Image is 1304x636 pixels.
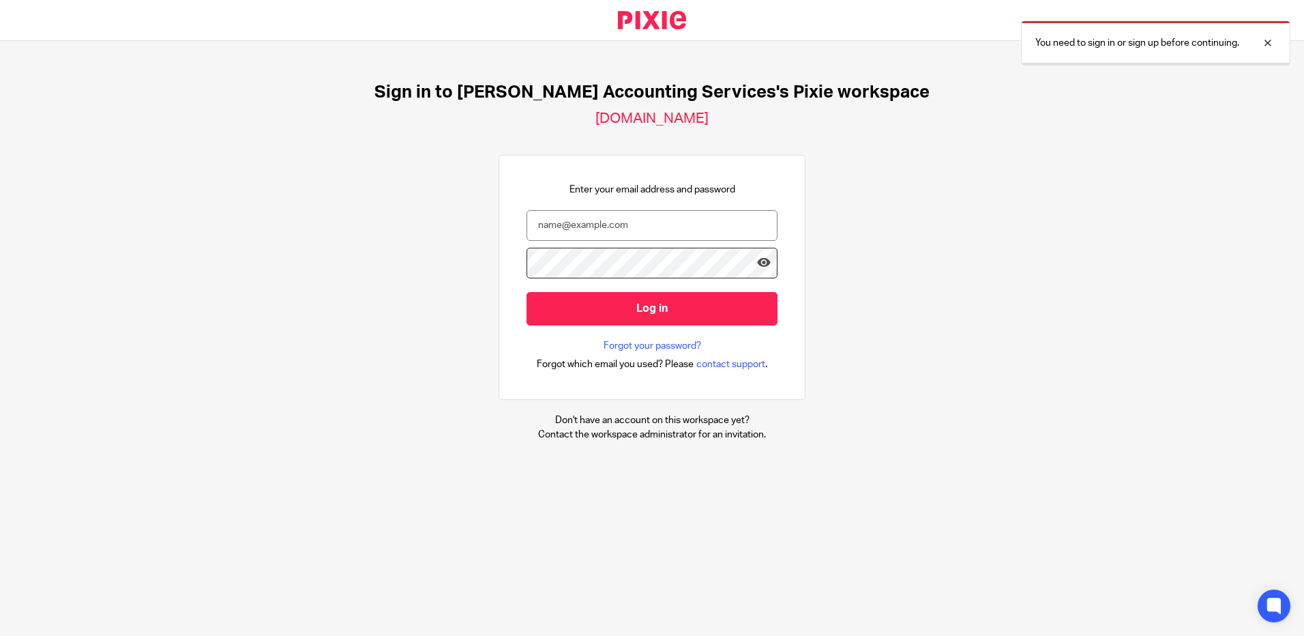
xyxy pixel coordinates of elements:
[1035,36,1239,50] p: You need to sign in or sign up before continuing.
[527,292,777,326] input: Log in
[569,183,735,197] p: Enter your email address and password
[538,428,766,442] p: Contact the workspace administrator for an invitation.
[374,82,930,103] h1: Sign in to [PERSON_NAME] Accounting Services's Pixie workspace
[604,339,701,353] a: Forgot your password?
[537,358,694,371] span: Forgot which email you used? Please
[527,210,777,241] input: name@example.com
[538,414,766,427] p: Don't have an account on this workspace yet?
[696,358,765,371] span: contact support
[595,110,709,128] h2: [DOMAIN_NAME]
[537,356,768,372] div: .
